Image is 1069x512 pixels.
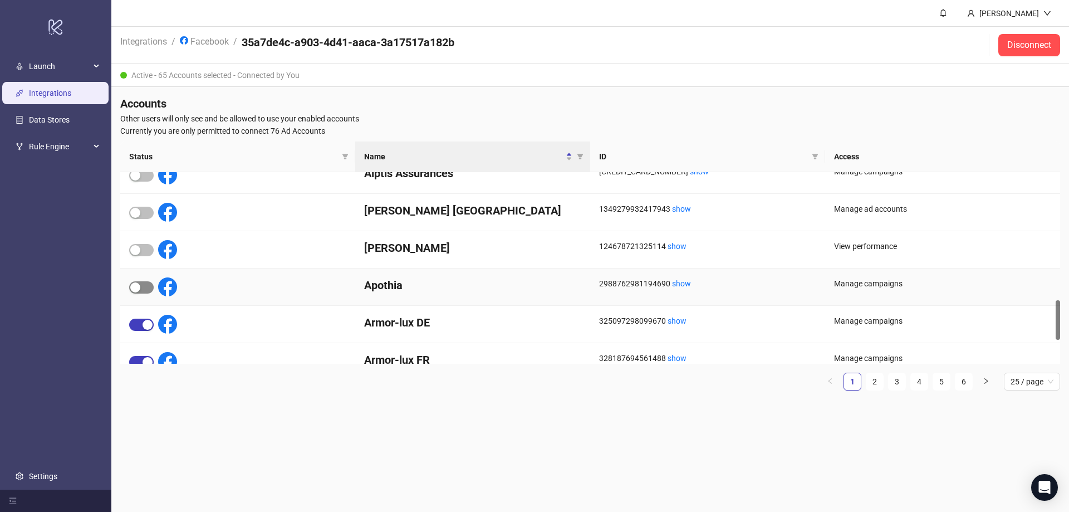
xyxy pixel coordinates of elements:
div: 2988762981194690 [599,277,816,290]
a: 5 [933,373,950,390]
h4: Armor-lux DE [364,315,581,330]
span: filter [340,148,351,165]
h4: Alptis Assurances [364,165,581,181]
div: Manage campaigns [834,352,1051,364]
span: 25 / page [1011,373,1053,390]
span: menu-fold [9,497,17,505]
li: / [233,35,237,56]
span: Disconnect [1007,40,1051,50]
span: Rule Engine [29,136,90,158]
a: 6 [955,373,972,390]
a: 2 [866,373,883,390]
span: filter [342,153,349,160]
a: 3 [889,373,905,390]
h4: Accounts [120,96,1060,111]
a: show [668,242,686,251]
a: Integrations [29,89,71,98]
span: right [983,378,989,384]
button: right [977,373,995,391]
li: 2 [866,373,884,391]
span: filter [575,148,586,165]
h4: Apothia [364,277,581,293]
a: show [672,204,691,213]
a: show [668,354,686,363]
th: Access [825,142,1060,172]
th: Name [355,142,590,172]
li: 6 [955,373,973,391]
span: Currently you are only permitted to connect 76 Ad Accounts [120,125,1060,137]
div: Page Size [1004,373,1060,391]
div: 124678721325114 [599,240,816,252]
span: Name [364,150,563,163]
div: Manage ad accounts [834,203,1051,215]
div: 325097298099670 [599,315,816,327]
span: ID [599,150,807,163]
a: Integrations [118,35,169,47]
a: Data Stores [29,116,70,125]
li: / [171,35,175,56]
a: Facebook [178,35,231,47]
div: 1349279932417943 [599,203,816,215]
span: fork [16,143,23,151]
span: bell [939,9,947,17]
span: Other users will only see and be allowed to use your enabled accounts [120,113,1060,125]
li: 5 [933,373,950,391]
h4: [PERSON_NAME] [GEOGRAPHIC_DATA] [364,203,581,218]
a: show [672,279,691,288]
span: down [1043,9,1051,17]
span: Status [129,150,337,163]
li: 3 [888,373,906,391]
a: Settings [29,472,57,481]
span: filter [812,153,818,160]
h4: Armor-lux FR [364,352,581,368]
span: user [967,9,975,17]
a: show [668,316,686,325]
button: Disconnect [998,34,1060,56]
span: rocket [16,63,23,71]
a: 4 [911,373,928,390]
li: 4 [910,373,928,391]
div: Active - 65 Accounts selected - Connected by You [111,64,1069,87]
h4: 35a7de4c-a903-4d41-aaca-3a17517a182b [242,35,454,50]
div: Manage campaigns [834,277,1051,290]
li: Previous Page [821,373,839,391]
div: Manage campaigns [834,315,1051,327]
span: left [827,378,833,384]
div: [PERSON_NAME] [975,7,1043,19]
li: Next Page [977,373,995,391]
span: Launch [29,56,90,78]
span: filter [810,148,821,165]
div: Open Intercom Messenger [1031,474,1058,501]
button: left [821,373,839,391]
div: 328187694561488 [599,352,816,364]
div: View performance [834,240,1051,252]
span: filter [577,153,583,160]
li: 1 [844,373,861,391]
a: 1 [844,373,861,390]
h4: [PERSON_NAME] [364,240,581,256]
